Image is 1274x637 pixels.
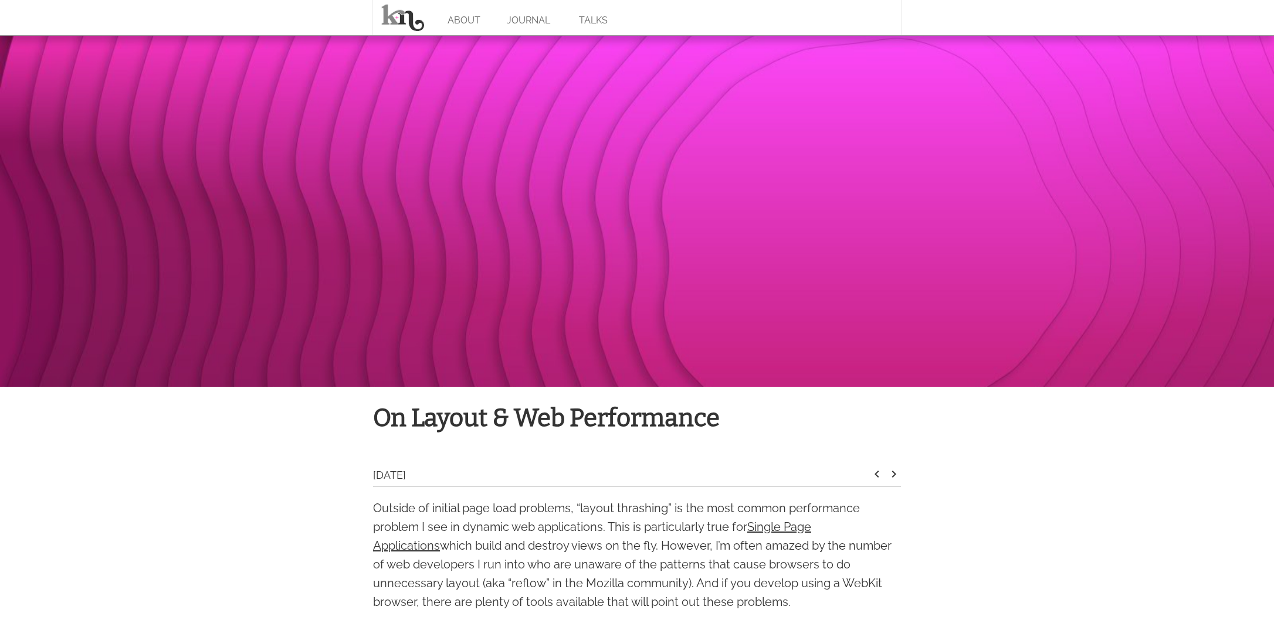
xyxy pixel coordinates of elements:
a: keyboard_arrow_left [870,471,884,483]
a: Single Page Applications [373,520,811,553]
div: [DATE] [373,467,870,486]
p: Outside of initial page load problems, “layout thrashing” is the most common performance problem ... [373,499,901,611]
h1: On Layout & Web Performance [373,398,901,438]
i: keyboard_arrow_left [870,467,884,481]
a: keyboard_arrow_right [887,471,901,483]
i: keyboard_arrow_right [887,467,901,481]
